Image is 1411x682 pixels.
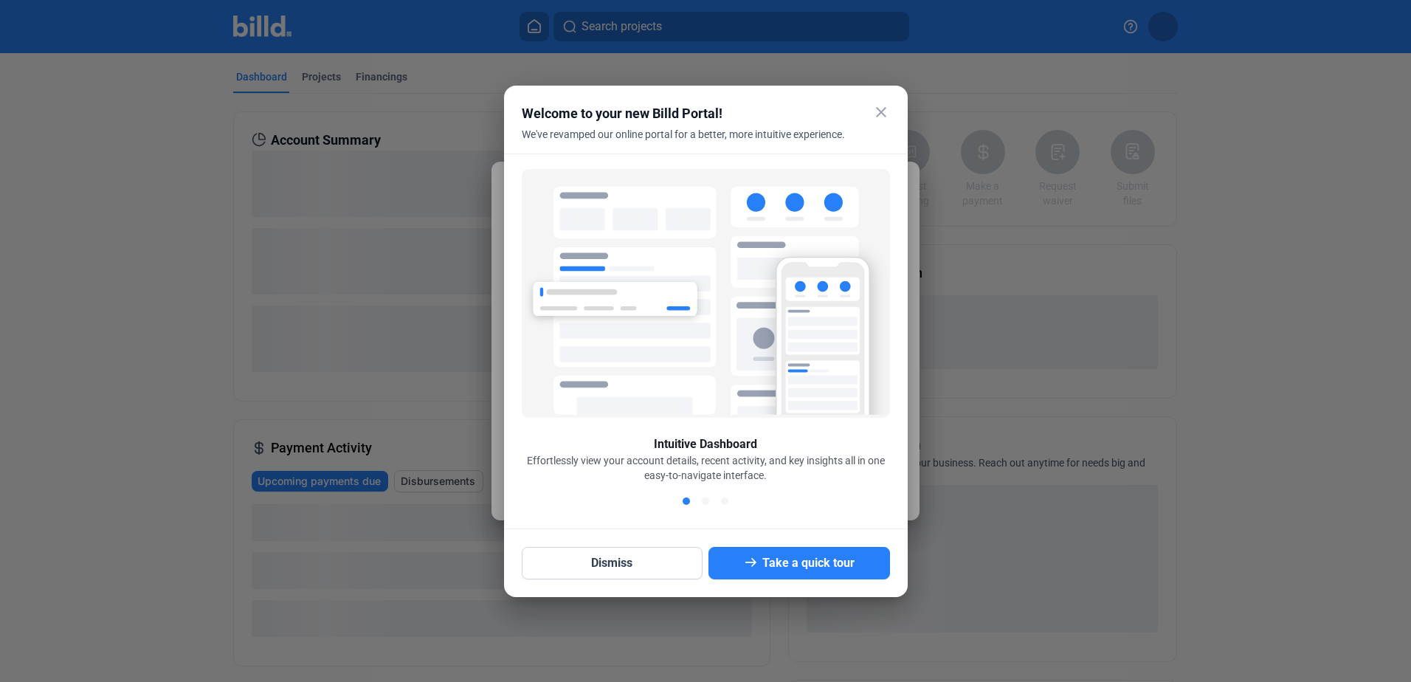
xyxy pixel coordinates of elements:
div: Welcome to your new Billd Portal! [522,103,853,124]
div: Effortlessly view your account details, recent activity, and key insights all in one easy-to-navi... [522,453,890,483]
button: Dismiss [522,547,703,579]
button: Take a quick tour [708,547,890,579]
mat-icon: close [872,103,890,121]
div: We've revamped our online portal for a better, more intuitive experience. [522,127,853,159]
div: Intuitive Dashboard [654,435,757,453]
